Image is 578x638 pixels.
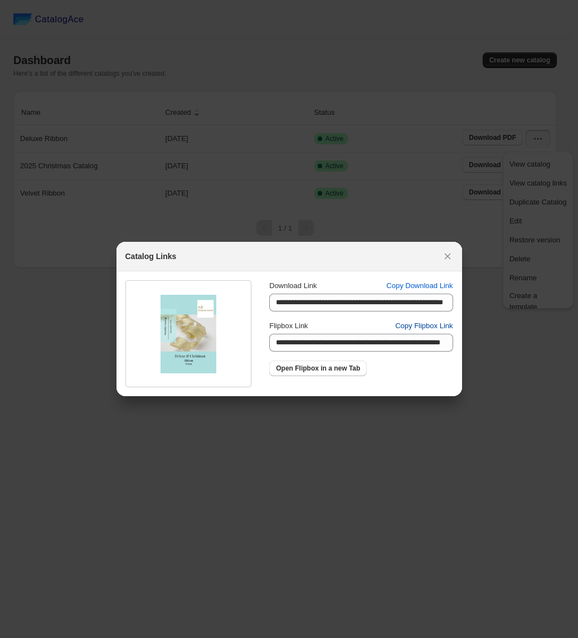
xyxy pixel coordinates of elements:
[380,277,459,295] button: Copy Download Link
[386,280,453,291] span: Copy Download Link
[269,322,308,330] span: Flipbox Link
[161,295,216,373] img: thumbImage
[269,361,367,376] a: Open Flipbox in a new Tab
[269,281,317,290] span: Download Link
[395,320,453,332] span: Copy Flipbox Link
[125,251,177,262] h2: Catalog Links
[388,317,459,335] button: Copy Flipbox Link
[276,364,360,373] span: Open Flipbox in a new Tab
